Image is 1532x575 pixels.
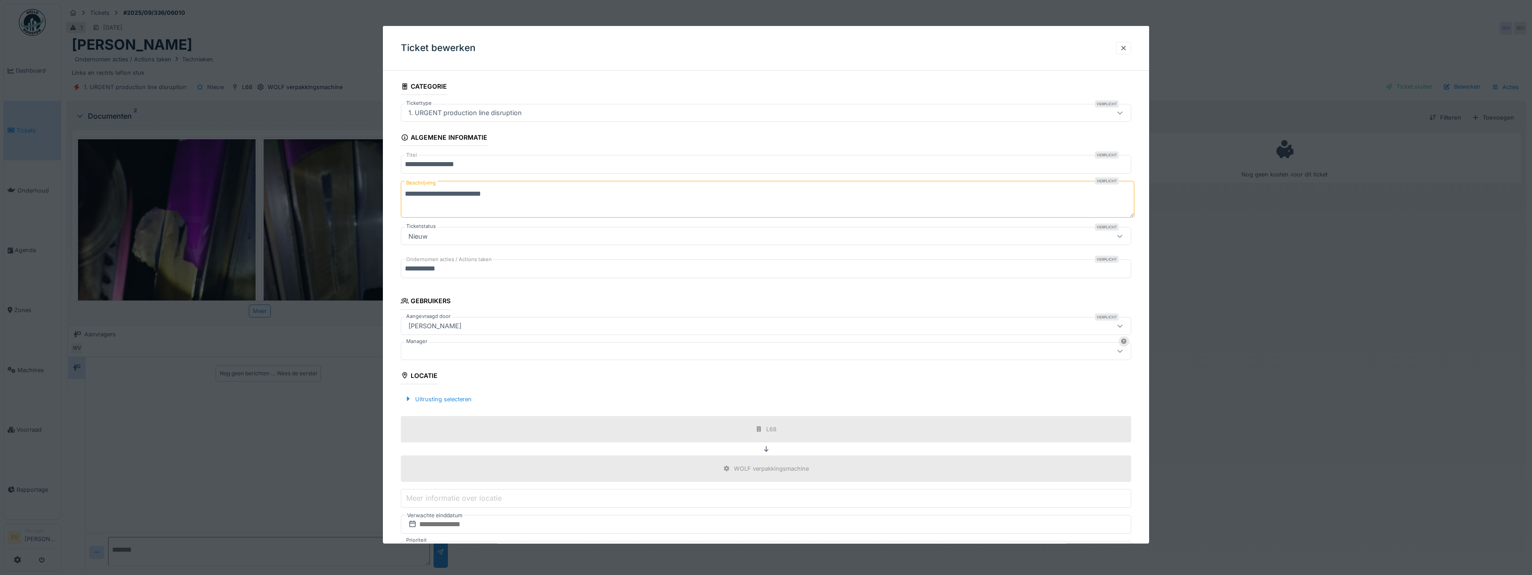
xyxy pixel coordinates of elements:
div: Verplicht [1095,313,1119,320]
div: Verplicht [1095,151,1119,159]
h3: Ticket bewerken [401,43,476,54]
div: Locatie [401,369,438,384]
label: Ticketstatus [404,223,438,230]
label: Aangevraagd door [404,312,452,320]
label: Tickettype [404,99,434,107]
div: Gebruikers [401,294,451,309]
div: Uitrusting selecteren [401,393,475,405]
div: Nieuw [405,231,431,241]
div: Verplicht [1095,256,1119,263]
div: Algemene informatie [401,131,487,146]
label: Titel [404,151,419,159]
div: 1. URGENT production line disruption [405,108,525,118]
label: Prioriteit [404,536,429,544]
div: L68 [766,425,777,433]
label: Meer informatie over locatie [404,493,503,503]
label: Ondernomen acties / Actions taken [404,256,494,263]
div: WOLF verpakkingsmachine [734,464,809,473]
div: Categorie [401,80,447,95]
label: Verwachte einddatum [406,511,464,520]
div: [PERSON_NAME] [405,321,465,330]
div: Verplicht [1095,100,1119,107]
div: Verplicht [1095,177,1119,185]
label: Manager [404,337,429,345]
div: Verplicht [1095,223,1119,231]
label: Beschrijving [404,177,438,189]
